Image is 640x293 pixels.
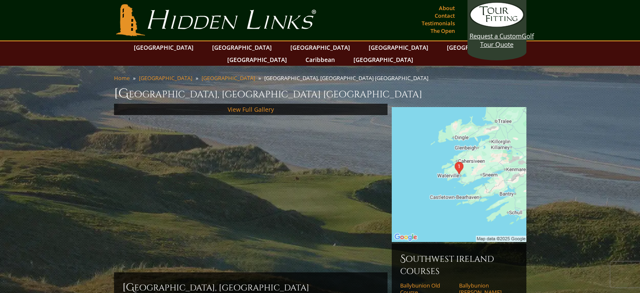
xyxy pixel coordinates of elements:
a: [GEOGRAPHIC_DATA] [349,54,417,66]
a: [GEOGRAPHIC_DATA] [223,54,291,66]
a: Testimonials [420,17,457,29]
a: Contact [433,10,457,22]
h6: Southwest Ireland Courses [400,252,518,277]
a: [GEOGRAPHIC_DATA] [286,41,354,54]
a: View Full Gallery [228,105,274,113]
a: Home [114,74,130,82]
a: [GEOGRAPHIC_DATA] [130,41,198,54]
img: Google Map of Waterville Golf Links, Waterville Ireland [392,107,526,242]
h1: [GEOGRAPHIC_DATA], [GEOGRAPHIC_DATA] [GEOGRAPHIC_DATA] [114,85,526,102]
a: About [437,2,457,14]
a: The Open [428,25,457,37]
span: Request a Custom [470,32,522,40]
a: [GEOGRAPHIC_DATA] [208,41,276,54]
a: [GEOGRAPHIC_DATA] [202,74,255,82]
a: Request a CustomGolf Tour Quote [470,2,524,48]
a: [GEOGRAPHIC_DATA] [139,74,192,82]
a: [GEOGRAPHIC_DATA] [443,41,511,54]
a: Caribbean [301,54,339,66]
li: [GEOGRAPHIC_DATA], [GEOGRAPHIC_DATA] [GEOGRAPHIC_DATA] [264,74,432,82]
a: [GEOGRAPHIC_DATA] [364,41,433,54]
